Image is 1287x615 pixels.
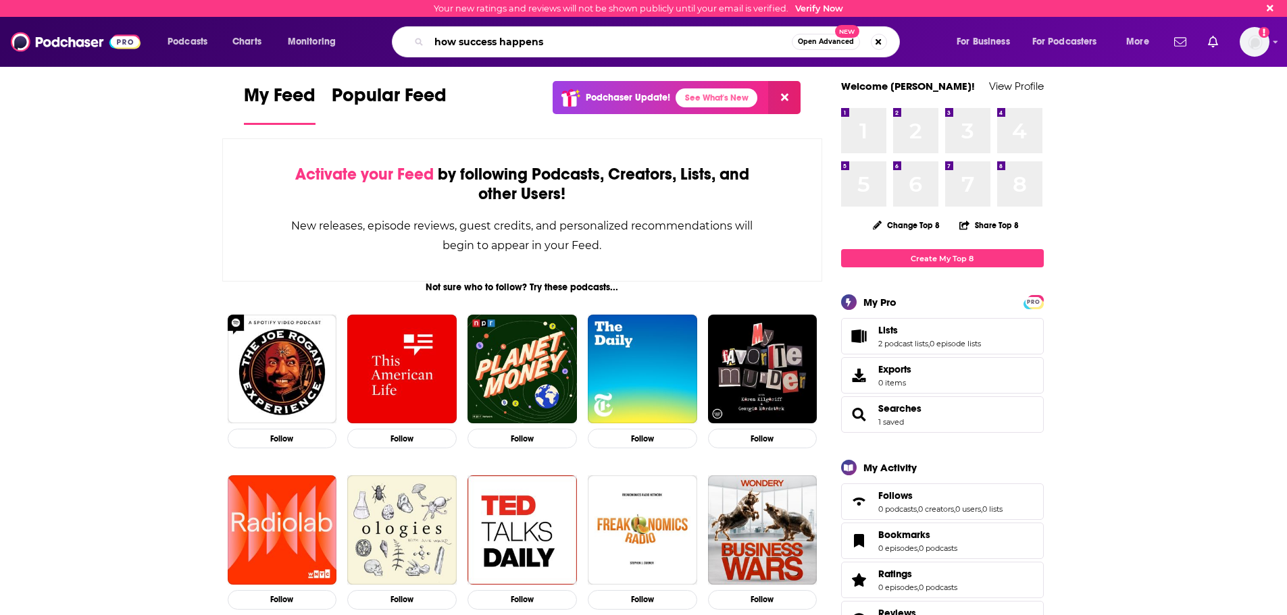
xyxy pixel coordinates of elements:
[468,475,577,585] a: TED Talks Daily
[1026,297,1042,307] span: PRO
[846,327,873,346] a: Lists
[1240,27,1269,57] img: User Profile
[917,543,919,553] span: ,
[878,417,904,427] a: 1 saved
[863,461,917,474] div: My Activity
[708,315,817,424] img: My Favorite Murder with Karen Kilgariff and Georgia Hardstark
[588,429,697,448] button: Follow
[798,38,854,45] span: Open Advanced
[878,402,922,415] a: Searches
[846,570,873,589] a: Ratings
[158,31,225,53] button: open menu
[878,489,1003,502] a: Follows
[708,429,817,448] button: Follow
[981,504,982,514] span: ,
[878,529,930,541] span: Bookmarks
[878,583,917,592] a: 0 episodes
[224,31,270,53] a: Charts
[588,315,697,424] img: The Daily
[1117,31,1166,53] button: open menu
[878,568,912,580] span: Ratings
[792,34,860,50] button: Open AdvancedNew
[588,475,697,585] img: Freakonomics Radio
[846,366,873,385] span: Exports
[878,363,911,375] span: Exports
[708,475,817,585] img: Business Wars
[168,32,207,51] span: Podcasts
[228,475,337,585] a: Radiolab
[295,164,434,184] span: Activate your Feed
[244,84,316,125] a: My Feed
[878,324,898,336] span: Lists
[878,378,911,387] span: 0 items
[1032,32,1097,51] span: For Podcasters
[1240,27,1269,57] span: Logged in as celadonmarketing
[917,504,918,514] span: ,
[347,315,457,424] img: This American Life
[863,296,897,309] div: My Pro
[835,25,859,38] span: New
[332,84,447,125] a: Popular Feed
[955,504,981,514] a: 0 users
[1203,30,1223,53] a: Show notifications dropdown
[434,3,843,14] div: Your new ratings and reviews will not be shown publicly until your email is verified.
[1169,30,1192,53] a: Show notifications dropdown
[468,315,577,424] img: Planet Money
[841,318,1044,354] span: Lists
[586,92,670,103] p: Podchaser Update!
[878,529,957,541] a: Bookmarks
[841,357,1044,394] a: Exports
[1024,31,1117,53] button: open menu
[865,217,949,234] button: Change Top 8
[841,562,1044,598] span: Ratings
[468,429,577,448] button: Follow
[291,165,755,204] div: by following Podcasts, Creators, Lists, and other Users!
[878,504,917,514] a: 0 podcasts
[347,475,457,585] img: Ologies with Alie Ward
[676,88,757,107] a: See What's New
[347,590,457,610] button: Follow
[278,31,353,53] button: open menu
[244,84,316,115] span: My Feed
[846,405,873,424] a: Searches
[841,396,1044,433] span: Searches
[917,583,919,592] span: ,
[795,3,843,14] a: Verify Now
[878,324,981,336] a: Lists
[928,339,930,348] span: ,
[878,339,928,348] a: 2 podcast lists
[846,531,873,550] a: Bookmarks
[959,212,1019,238] button: Share Top 8
[291,216,755,255] div: New releases, episode reviews, guest credits, and personalized recommendations will begin to appe...
[288,32,336,51] span: Monitoring
[347,429,457,448] button: Follow
[708,590,817,610] button: Follow
[878,489,913,502] span: Follows
[11,29,141,55] img: Podchaser - Follow, Share and Rate Podcasts
[878,568,957,580] a: Ratings
[954,504,955,514] span: ,
[957,32,1010,51] span: For Business
[1240,27,1269,57] button: Show profile menu
[930,339,981,348] a: 0 episode lists
[228,590,337,610] button: Follow
[228,315,337,424] img: The Joe Rogan Experience
[841,523,1044,559] span: Bookmarks
[468,590,577,610] button: Follow
[1126,32,1149,51] span: More
[878,543,917,553] a: 0 episodes
[405,26,913,57] div: Search podcasts, credits, & more...
[846,492,873,511] a: Follows
[841,483,1044,520] span: Follows
[919,583,957,592] a: 0 podcasts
